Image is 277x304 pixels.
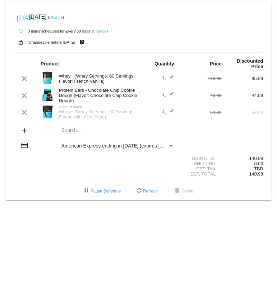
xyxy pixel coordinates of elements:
div: Whey+ (Whey Servings: 60 Servings, Flavor: French Vanilla) [55,73,139,84]
mat-icon: delete [173,187,181,195]
img: Image-1-Carousel-Whey-5lb-Vanilla-no-badge-Transp.png [41,71,54,85]
a: Change [93,29,106,33]
mat-icon: lock_open [17,38,25,47]
span: TBD [254,166,263,171]
button: Delete [167,185,199,197]
mat-icon: edit [166,91,174,100]
div: Subtotal [180,156,222,161]
span: Delete [173,189,193,194]
div: 49.99 [180,93,222,98]
mat-icon: live_help [78,38,86,47]
div: Shipping [180,161,222,166]
mat-icon: clear [20,91,28,100]
strong: Price [210,61,222,66]
small: ( ) [92,29,108,33]
div: 64.99 [180,110,222,115]
span: 0.00 [254,161,263,166]
div: Out of stock [55,105,139,109]
span: 1 [162,75,174,80]
div: 58.49 [222,110,263,115]
mat-icon: pause [82,187,90,195]
img: Image-1-Carousel-Whey-2lb-Mint-Chocolate-no-badge-Transp.png [41,105,54,119]
div: Whey+ (Whey Servings: 30 Servings, Flavor: Mint Chocolate) [55,109,139,119]
div: Protein Bars - Chocolate Chip Cookie Dough (Flavor: Chocolate Chip Cookie Dough) [55,88,139,103]
strong: Product [41,61,59,66]
button: Refresh [129,185,163,197]
span: Pause Schedule [82,189,121,194]
strong: Quantity [154,61,174,66]
div: 140.98 [222,156,263,161]
mat-icon: add [20,127,28,135]
div: 44.99 [222,93,263,98]
div: 95.99 [222,76,263,81]
span: American Express ending in [DATE] (expires [CREDIT_CARD_DATA]) [61,143,212,149]
mat-icon: autorenew [17,27,25,35]
mat-icon: edit [166,108,174,117]
span: 1 [162,92,174,97]
mat-select: Payment Method [61,143,174,149]
mat-icon: not_interested [59,106,62,108]
span: 1 [162,109,174,114]
strong: Discounted Price [237,58,263,69]
span: Refresh [135,189,158,194]
small: ( ) [48,15,64,19]
div: 119.99 [180,76,222,81]
mat-icon: edit [166,74,174,83]
div: Est. Tax [180,166,222,171]
input: Search... [61,127,174,133]
span: 140.98 [249,171,263,177]
mat-icon: refresh [135,187,143,195]
mat-icon: clear [20,108,28,117]
mat-icon: clear [20,74,28,83]
small: 3 items scheduled for Every 60 days [14,29,90,33]
mat-icon: [DATE] [17,13,25,21]
div: Est. Total [180,171,222,177]
a: Change [49,15,63,19]
button: Pause Schedule [77,185,126,197]
small: Changeable before [DATE] [29,40,75,44]
img: Image-1-Carousel-Protein-Bar-CCD-transp.png [41,88,54,102]
mat-icon: credit_card [20,141,28,150]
